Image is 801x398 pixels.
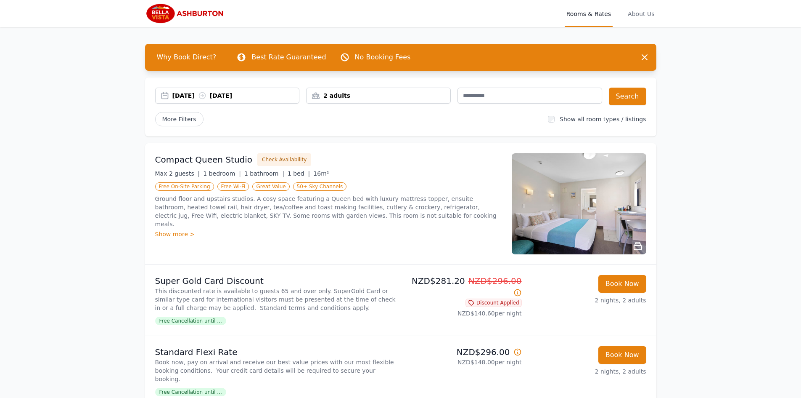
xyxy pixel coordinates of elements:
p: NZD$296.00 [404,346,522,358]
span: NZD$296.00 [468,276,522,286]
div: 2 adults [307,91,450,100]
button: Book Now [598,346,646,364]
span: Max 2 guests | [155,170,200,177]
span: Great Value [252,182,289,191]
span: 1 bathroom | [244,170,284,177]
p: NZD$140.60 per night [404,309,522,318]
p: NZD$281.20 [404,275,522,299]
span: Free Cancellation until ... [155,317,226,325]
span: 16m² [313,170,329,177]
span: 1 bedroom | [203,170,241,177]
button: Book Now [598,275,646,293]
div: Show more > [155,230,502,238]
span: Free Cancellation until ... [155,388,226,396]
p: Best Rate Guaranteed [251,52,326,62]
button: Search [609,88,646,105]
span: 1 bed | [288,170,310,177]
p: NZD$148.00 per night [404,358,522,366]
span: Free On-Site Parking [155,182,214,191]
p: Ground floor and upstairs studios. A cosy space featuring a Queen bed with luxury mattress topper... [155,195,502,228]
img: Bella Vista Ashburton [145,3,226,24]
div: [DATE] [DATE] [172,91,299,100]
span: Discount Applied [465,299,522,307]
p: Standard Flexi Rate [155,346,397,358]
p: This discounted rate is available to guests 65 and over only. SuperGold Card or similar type card... [155,287,397,312]
p: No Booking Fees [355,52,411,62]
button: Check Availability [257,153,311,166]
span: Free Wi-Fi [217,182,249,191]
label: Show all room types / listings [560,116,646,123]
span: More Filters [155,112,204,126]
p: 2 nights, 2 adults [529,367,646,376]
h3: Compact Queen Studio [155,154,253,166]
p: 2 nights, 2 adults [529,296,646,305]
p: Book now, pay on arrival and receive our best value prices with our most flexible booking conditi... [155,358,397,383]
p: Super Gold Card Discount [155,275,397,287]
span: 50+ Sky Channels [293,182,347,191]
span: Why Book Direct? [150,49,223,66]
